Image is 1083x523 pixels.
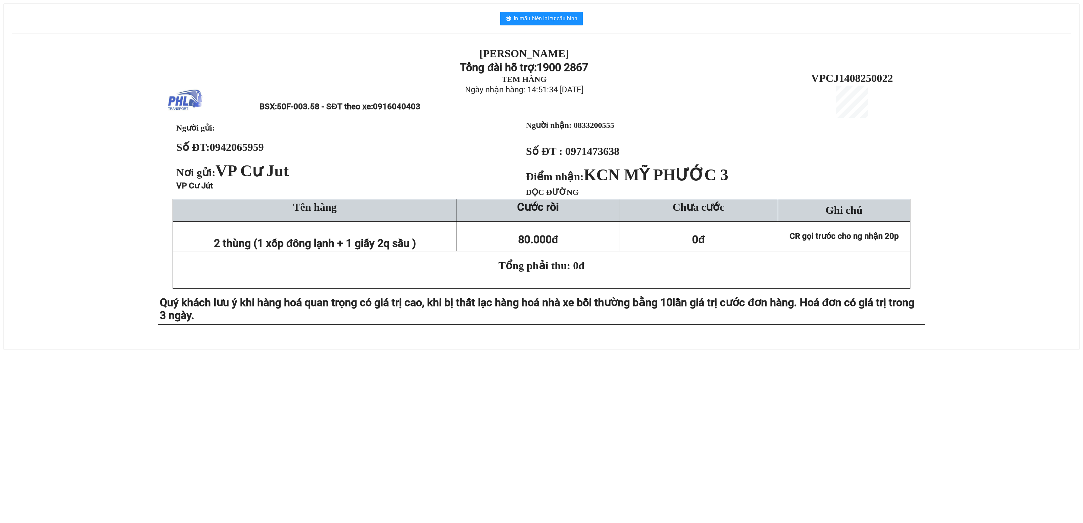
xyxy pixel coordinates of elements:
strong: Số ĐT: [176,141,264,153]
strong: Số ĐT : [526,145,562,157]
strong: Tổng đài hỗ trợ: [14,19,76,45]
strong: Tổng đài hỗ trợ: [460,61,537,74]
span: VP Cư Jut [216,162,289,180]
span: VP Cư Jút [176,181,213,190]
span: lần giá trị cước đơn hàng. Hoá đơn có giá trị trong 3 ngày. [160,296,914,322]
span: 50F-003.58 - SĐT theo xe: [277,102,420,111]
span: 80.000đ [518,233,558,246]
button: printerIn mẫu biên lai tự cấu hình [500,12,583,25]
strong: 1900 2867 [30,32,82,45]
strong: Điểm nhận: [526,170,728,183]
strong: 1900 2867 [537,61,588,74]
span: In mẫu biên lai tự cấu hình [514,14,577,23]
strong: TEM HÀNG [502,75,547,84]
span: Ghi chú [825,204,862,216]
span: 0942065959 [210,141,264,153]
span: DỌC ĐƯỜNG [526,188,579,197]
span: Ngày nhận hàng: 14:51:34 [DATE] [465,85,583,94]
span: VPCJ1408250022 [811,72,893,84]
span: printer [506,16,511,22]
img: logo [168,84,202,118]
span: 2 thùng (1 xốp đông lạnh + 1 giấy 2q sầu ) [214,237,416,250]
span: Tổng phải thu: 0đ [499,259,584,272]
span: 0833200555 [574,121,614,130]
strong: [PERSON_NAME] [3,5,93,18]
span: BSX: [260,102,420,111]
strong: Cước rồi [517,201,559,213]
span: Nơi gửi: [176,166,291,179]
span: 0916040403 [373,102,420,111]
strong: [PERSON_NAME] [479,47,569,60]
span: CR gọi trước cho ng nhận 20p [790,231,899,241]
strong: Người nhận: [526,121,572,130]
span: Tên hàng [293,201,337,213]
span: Chưa cước [672,201,724,213]
strong: TEM HÀNG [25,46,70,54]
span: Quý khách lưu ý khi hàng hoá quan trọng có giá trị cao, khi bị thất lạc hàng hoá nhà xe bồi thườn... [160,296,672,309]
span: Người gửi: [176,123,215,132]
span: 0đ [692,233,705,246]
span: 0971473638 [565,145,619,157]
span: KCN MỸ PHƯỚC 3 [584,166,728,184]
